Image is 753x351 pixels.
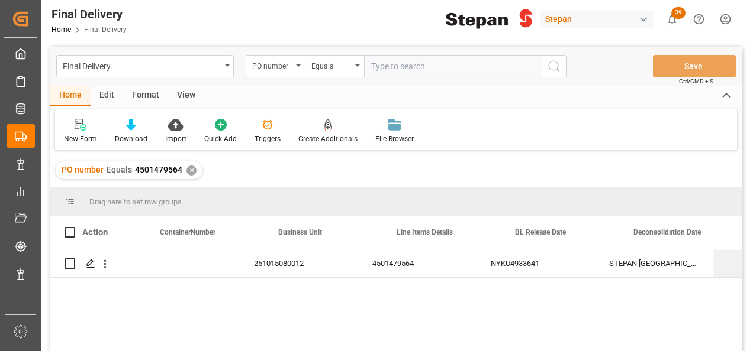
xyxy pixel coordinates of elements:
button: Save [653,55,736,77]
span: Deconsolidation Date [633,228,701,236]
div: View [168,86,204,106]
div: 251015080012 [240,249,358,277]
button: search button [542,55,567,77]
div: New Form [64,134,97,144]
div: Home [50,86,91,106]
button: open menu [246,55,305,77]
span: Equals [107,165,132,174]
input: Type to search [364,55,542,77]
button: Stepan [540,8,659,30]
div: Final Delivery [63,58,221,73]
div: Action [82,227,108,238]
button: open menu [305,55,364,77]
div: ✕ [186,165,197,175]
button: Help Center [686,6,712,32]
div: 4501479564 [358,249,477,277]
div: Equals [311,58,352,71]
div: NYKU4933641 [477,249,595,277]
div: PO number [252,58,292,71]
div: Final Delivery [52,5,127,23]
a: Home [52,25,71,34]
span: ContainerNumber [160,228,215,236]
button: show 39 new notifications [659,6,686,32]
div: Edit [91,86,123,106]
div: File Browser [375,134,414,144]
span: Business Unit [278,228,322,236]
div: Triggers [255,134,281,144]
span: 4501479564 [135,165,182,174]
span: PO number [62,165,104,174]
span: BL Release Date [515,228,566,236]
div: Download [115,134,147,144]
img: Stepan_Company_logo.svg.png_1713531530.png [446,9,532,30]
div: Quick Add [204,134,237,144]
span: Ctrl/CMD + S [679,77,713,86]
span: Line Items Details [397,228,453,236]
div: Press SPACE to select this row. [50,249,121,278]
span: 39 [671,7,686,19]
button: open menu [56,55,234,77]
span: Drag here to set row groups [89,197,182,206]
div: Import [165,134,186,144]
div: STEPAN [GEOGRAPHIC_DATA] - [PERSON_NAME] [595,249,713,277]
div: Create Additionals [298,134,358,144]
div: Format [123,86,168,106]
div: Stepan [540,11,654,28]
